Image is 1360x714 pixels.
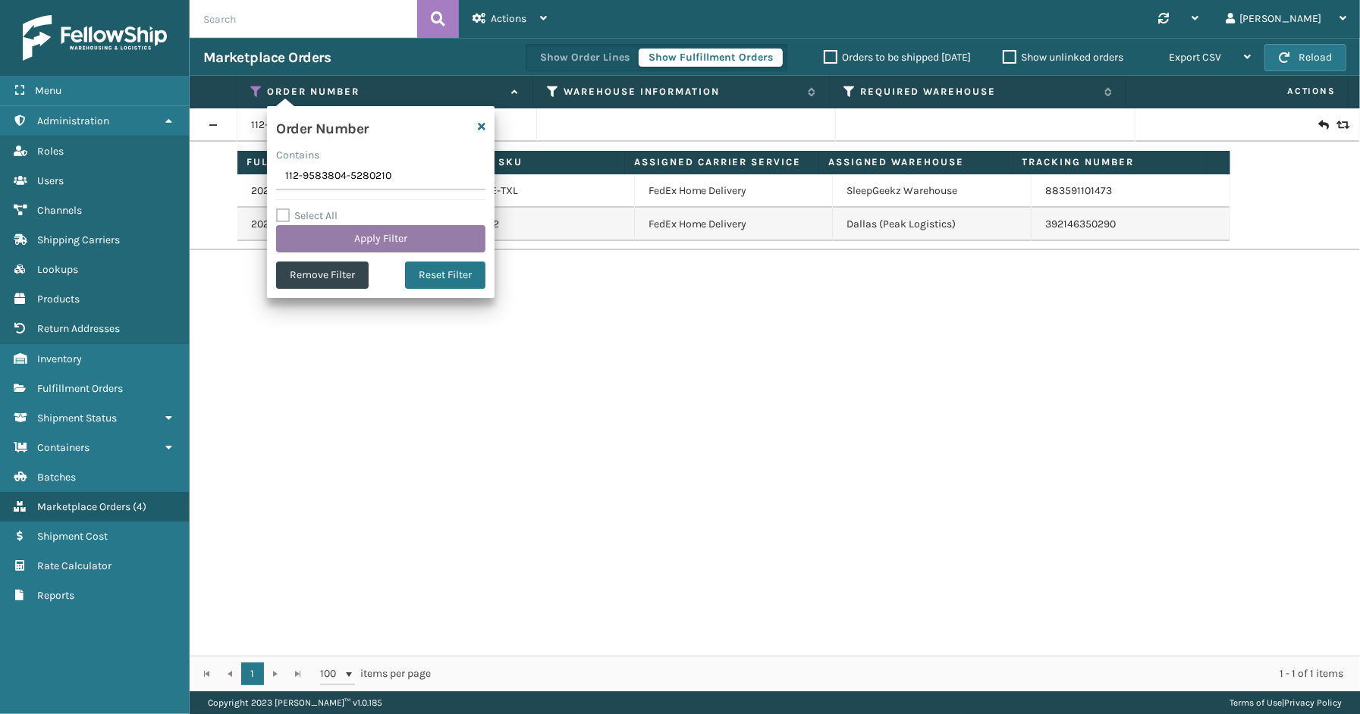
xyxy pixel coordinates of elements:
[1022,155,1198,169] label: Tracking Number
[37,204,82,217] span: Channels
[436,208,635,241] td: SS14TXL-2
[23,15,167,61] img: logo
[436,174,635,208] td: GEN-AB-E-TXL
[247,155,422,169] label: Fulfillment Order ID
[276,261,369,289] button: Remove Filter
[860,85,1097,99] label: Required Warehouse
[833,174,1032,208] td: SleepGeekz Warehouse
[37,589,74,602] span: Reports
[251,183,294,199] a: 2020936
[491,12,526,25] span: Actions
[37,559,112,572] span: Rate Calculator
[276,147,319,163] label: Contains
[828,155,1004,169] label: Assigned Warehouse
[37,382,123,395] span: Fulfillment Orders
[320,662,431,685] span: items per page
[37,412,117,424] span: Shipment Status
[1230,691,1342,714] div: |
[37,114,109,127] span: Administration
[251,117,356,133] a: 112-4289056-1405847
[37,352,82,365] span: Inventory
[1045,184,1112,197] a: 883591101473
[37,174,64,187] span: Users
[564,85,800,99] label: Warehouse Information
[1045,218,1116,230] a: 392146350290
[37,500,130,513] span: Marketplace Orders
[133,500,146,513] span: ( 4 )
[1264,44,1346,71] button: Reload
[1336,120,1346,130] i: Replace
[276,225,485,252] button: Apply Filter
[37,263,78,276] span: Lookups
[37,145,64,158] span: Roles
[405,261,485,289] button: Reset Filter
[241,662,264,685] a: 1
[530,49,639,67] button: Show Order Lines
[635,208,834,241] td: FedEx Home Delivery
[1169,51,1221,64] span: Export CSV
[37,322,120,335] span: Return Addresses
[276,209,338,222] label: Select All
[267,85,504,99] label: Order Number
[37,233,120,246] span: Shipping Carriers
[639,49,783,67] button: Show Fulfillment Orders
[37,293,80,305] span: Products
[37,471,76,484] span: Batches
[1003,51,1123,64] label: Show unlinked orders
[1131,79,1345,104] span: Actions
[37,441,90,454] span: Containers
[635,174,834,208] td: FedEx Home Delivery
[833,208,1032,241] td: Dallas (Peak Logistics)
[634,155,809,169] label: Assigned Carrier Service
[1230,697,1282,708] a: Terms of Use
[251,217,293,232] a: 2020937
[441,155,616,169] label: Product SKU
[452,666,1343,681] div: 1 - 1 of 1 items
[276,115,368,138] h4: Order Number
[35,84,61,97] span: Menu
[1284,697,1342,708] a: Privacy Policy
[320,666,343,681] span: 100
[37,530,108,543] span: Shipment Cost
[1318,117,1327,133] i: Create Return Label
[824,51,971,64] label: Orders to be shipped [DATE]
[208,691,382,714] p: Copyright 2023 [PERSON_NAME]™ v 1.0.185
[276,163,485,190] input: Type the text you wish to filter on
[203,49,331,67] h3: Marketplace Orders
